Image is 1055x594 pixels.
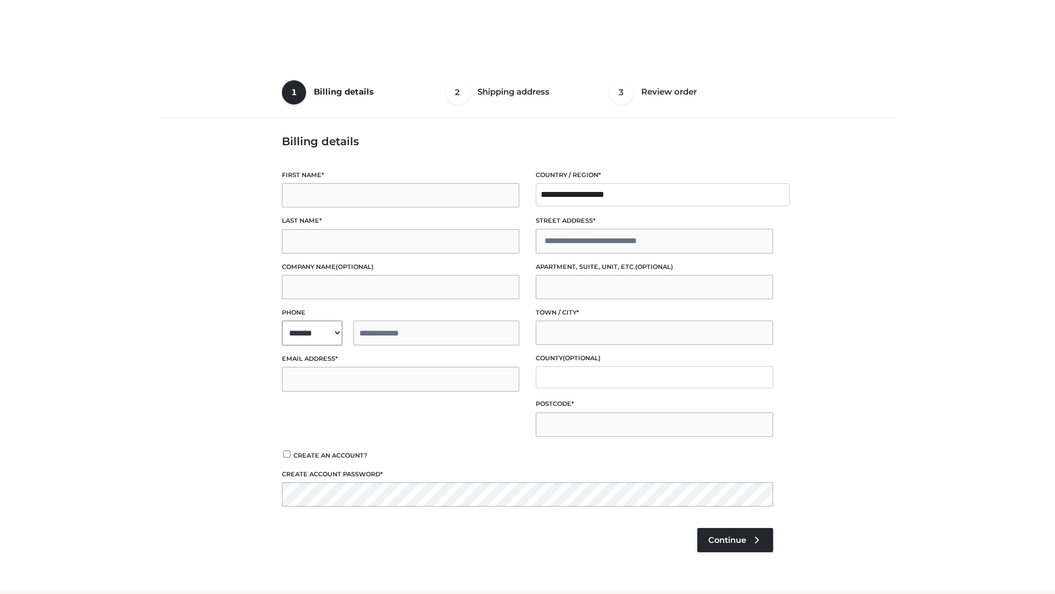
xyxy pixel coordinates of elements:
label: Phone [282,307,519,318]
span: Create an account? [293,452,368,459]
label: Company name [282,262,519,272]
label: County [536,353,773,364]
span: Continue [708,535,746,545]
label: Email address [282,354,519,364]
span: Review order [641,86,697,97]
span: Billing details [314,86,374,97]
span: 3 [609,80,634,105]
span: 2 [446,80,470,105]
span: (optional) [563,354,601,362]
label: Town / City [536,307,773,318]
label: Apartment, suite, unit, etc. [536,262,773,272]
label: Last name [282,216,519,226]
span: 1 [282,80,306,105]
label: Create account password [282,469,773,480]
input: Create an account? [282,450,292,458]
h3: Billing details [282,135,773,148]
label: Country / Region [536,170,773,180]
span: (optional) [336,263,374,271]
span: (optional) [635,263,673,271]
span: Shipping address [477,86,549,97]
label: Street address [536,216,773,226]
label: Postcode [536,399,773,409]
a: Continue [697,528,773,552]
label: First name [282,170,519,180]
